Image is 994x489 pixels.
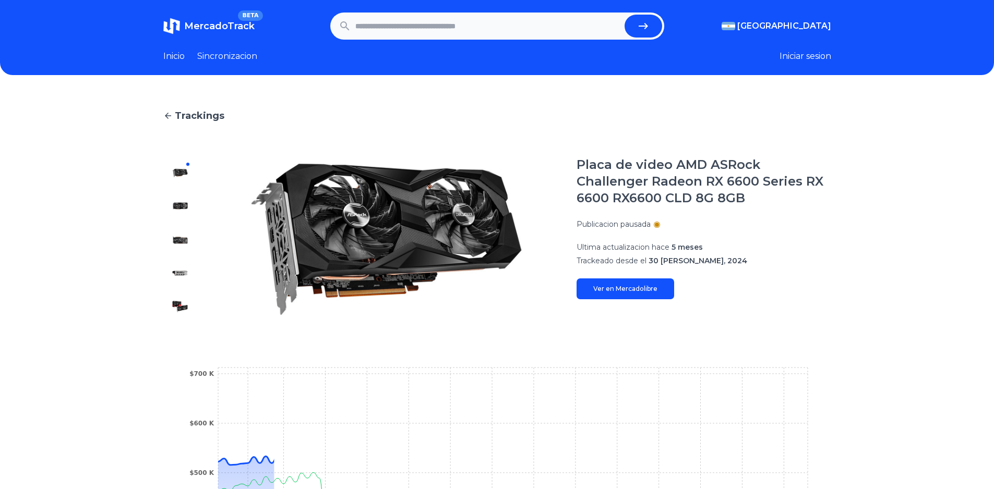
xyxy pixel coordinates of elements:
img: Argentina [722,22,735,30]
tspan: $700 K [189,370,214,377]
p: Publicacion pausada [577,219,651,229]
img: Placa de video AMD ASRock Challenger Radeon RX 6600 Series RX 6600 RX6600 CLD 8G 8GB [218,156,556,323]
span: 30 [PERSON_NAME], 2024 [649,256,747,265]
a: Sincronizacion [197,50,257,63]
span: MercadoTrack [184,20,255,32]
a: Inicio [163,50,185,63]
img: Placa de video AMD ASRock Challenger Radeon RX 6600 Series RX 6600 RX6600 CLD 8G 8GB [172,198,188,215]
tspan: $600 K [189,420,214,427]
span: Trackeado desde el [577,256,646,265]
img: Placa de video AMD ASRock Challenger Radeon RX 6600 Series RX 6600 RX6600 CLD 8G 8GB [172,265,188,282]
span: Ultima actualizacion hace [577,242,669,252]
span: Trackings [175,108,224,123]
span: [GEOGRAPHIC_DATA] [737,20,831,32]
button: Iniciar sesion [780,50,831,63]
img: Placa de video AMD ASRock Challenger Radeon RX 6600 Series RX 6600 RX6600 CLD 8G 8GB [172,231,188,248]
h1: Placa de video AMD ASRock Challenger Radeon RX 6600 Series RX 6600 RX6600 CLD 8G 8GB [577,156,831,206]
img: MercadoTrack [163,18,180,34]
button: [GEOGRAPHIC_DATA] [722,20,831,32]
span: 5 meses [672,242,703,252]
a: Ver en Mercadolibre [577,278,674,299]
img: Placa de video AMD ASRock Challenger Radeon RX 6600 Series RX 6600 RX6600 CLD 8G 8GB [172,165,188,181]
tspan: $500 K [189,469,214,476]
a: MercadoTrackBETA [163,18,255,34]
img: Placa de video AMD ASRock Challenger Radeon RX 6600 Series RX 6600 RX6600 CLD 8G 8GB [172,298,188,315]
a: Trackings [163,108,831,123]
span: BETA [238,10,262,21]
